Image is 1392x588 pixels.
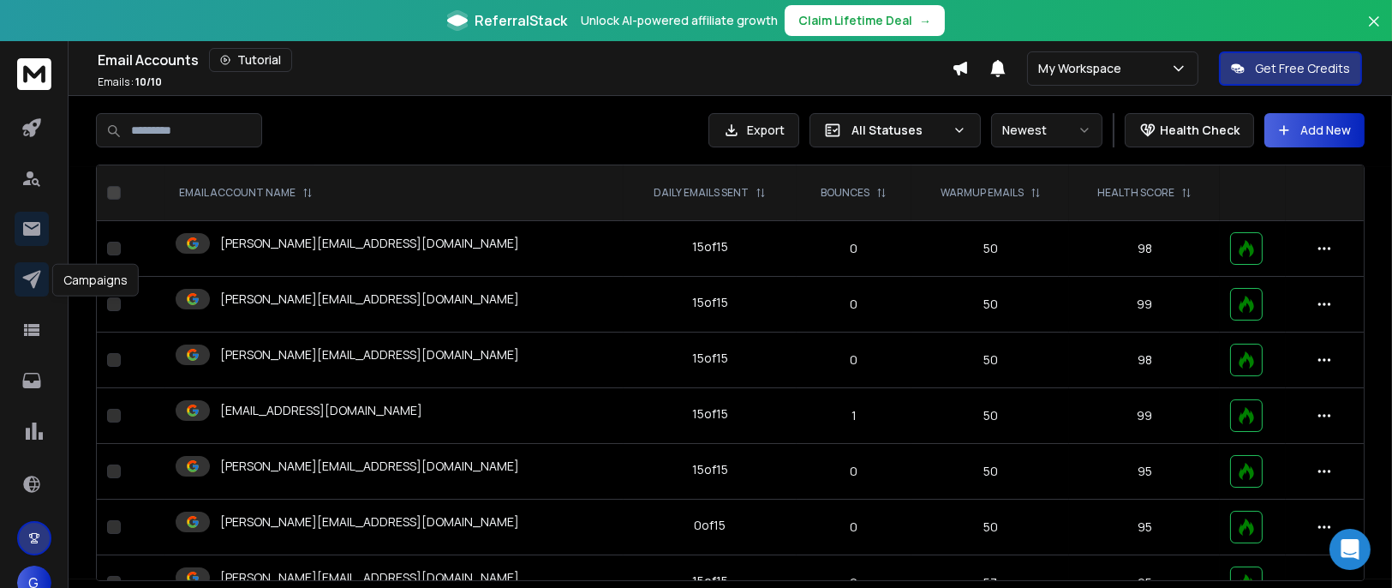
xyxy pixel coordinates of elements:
[220,513,519,531] p: [PERSON_NAME][EMAIL_ADDRESS][DOMAIN_NAME]
[785,5,945,36] button: Claim Lifetime Deal→
[1219,51,1362,86] button: Get Free Credits
[807,240,902,257] p: 0
[807,463,902,480] p: 0
[52,264,139,297] div: Campaigns
[692,294,728,311] div: 15 of 15
[654,186,749,200] p: DAILY EMAILS SENT
[692,350,728,367] div: 15 of 15
[807,519,902,536] p: 0
[581,12,778,29] p: Unlock AI-powered affiliate growth
[1069,221,1219,277] td: 98
[692,238,728,255] div: 15 of 15
[807,351,902,369] p: 0
[98,48,952,72] div: Email Accounts
[220,402,422,419] p: [EMAIL_ADDRESS][DOMAIN_NAME]
[807,407,902,424] p: 1
[1069,444,1219,500] td: 95
[1069,277,1219,333] td: 99
[220,569,519,586] p: [PERSON_NAME][EMAIL_ADDRESS][DOMAIN_NAME]
[821,186,869,200] p: BOUNCES
[209,48,292,72] button: Tutorial
[1038,60,1128,77] p: My Workspace
[1097,186,1174,200] p: HEALTH SCORE
[708,113,799,147] button: Export
[475,10,567,31] span: ReferralStack
[692,405,728,423] div: 15 of 15
[911,333,1069,388] td: 50
[1125,113,1254,147] button: Health Check
[919,12,931,29] span: →
[1069,500,1219,555] td: 95
[851,122,946,139] p: All Statuses
[220,235,519,252] p: [PERSON_NAME][EMAIL_ADDRESS][DOMAIN_NAME]
[911,388,1069,444] td: 50
[991,113,1102,147] button: Newest
[220,291,519,308] p: [PERSON_NAME][EMAIL_ADDRESS][DOMAIN_NAME]
[220,346,519,363] p: [PERSON_NAME][EMAIL_ADDRESS][DOMAIN_NAME]
[135,75,162,89] span: 10 / 10
[1363,10,1385,51] button: Close banner
[692,461,728,478] div: 15 of 15
[1069,388,1219,444] td: 99
[1329,529,1371,570] div: Open Intercom Messenger
[694,517,726,534] div: 0 of 15
[911,277,1069,333] td: 50
[98,75,162,89] p: Emails :
[1069,333,1219,388] td: 98
[179,186,313,200] div: EMAIL ACCOUNT NAME
[941,186,1024,200] p: WARMUP EMAILS
[807,296,902,313] p: 0
[1160,122,1240,139] p: Health Check
[1255,60,1350,77] p: Get Free Credits
[1264,113,1365,147] button: Add New
[220,458,519,475] p: [PERSON_NAME][EMAIL_ADDRESS][DOMAIN_NAME]
[911,221,1069,277] td: 50
[911,500,1069,555] td: 50
[911,444,1069,500] td: 50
